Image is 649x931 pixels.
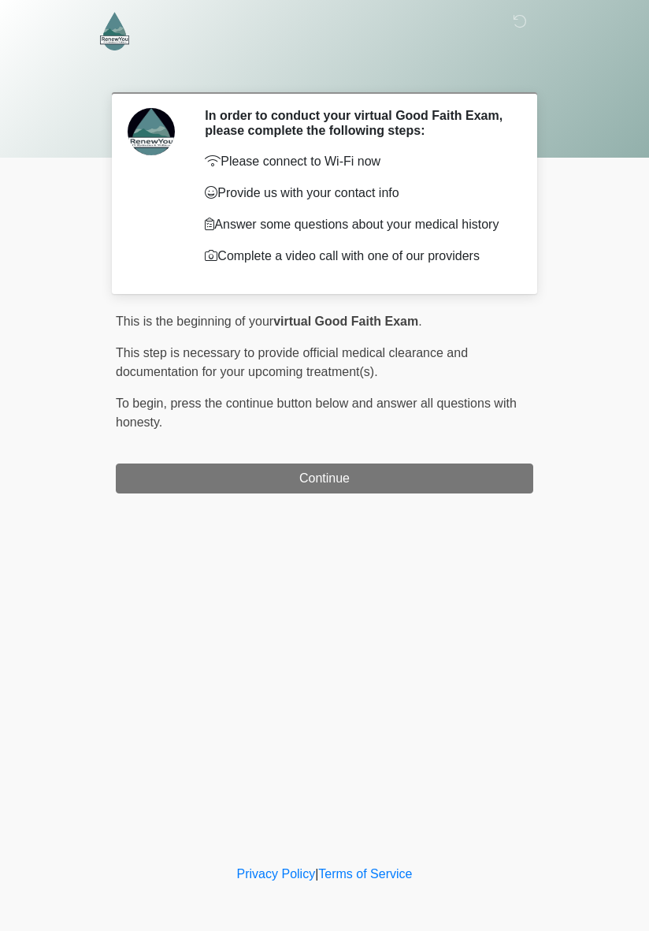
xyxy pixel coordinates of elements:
span: . [418,315,421,328]
p: Answer some questions about your medical history [205,215,510,234]
p: Provide us with your contact info [205,184,510,203]
p: Please connect to Wi-Fi now [205,152,510,171]
p: Complete a video call with one of our providers [205,247,510,266]
a: Terms of Service [318,867,412,881]
img: RenewYou IV Hydration and Wellness Logo [100,12,129,50]
h2: In order to conduct your virtual Good Faith Exam, please complete the following steps: [205,108,510,138]
button: Continue [116,464,533,493]
strong: virtual Good Faith Exam [273,315,418,328]
img: Agent Avatar [128,108,175,155]
span: This is the beginning of your [116,315,273,328]
a: Privacy Policy [237,867,316,881]
span: This step is necessary to provide official medical clearance and documentation for your upcoming ... [116,346,468,378]
h1: ‎ ‎ ‎ [104,57,545,86]
a: | [315,867,318,881]
span: press the continue button below and answer all questions with honesty. [116,397,517,429]
span: To begin, [116,397,170,410]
